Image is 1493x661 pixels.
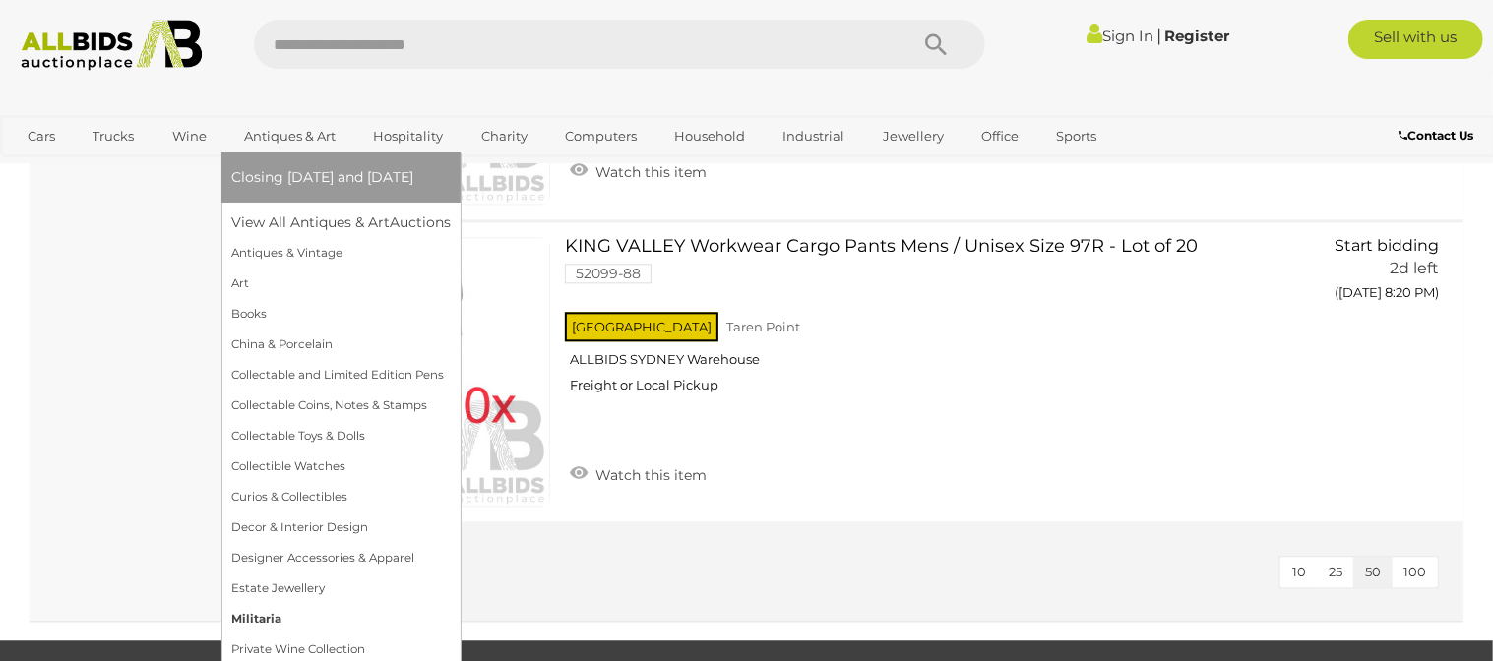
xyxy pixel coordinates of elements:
[1278,237,1444,312] a: Start bidding 2d left ([DATE] 8:20 PM)
[1348,20,1483,59] a: Sell with us
[870,120,957,152] a: Jewellery
[1292,564,1306,579] span: 10
[1087,27,1153,45] a: Sign In
[771,120,858,152] a: Industrial
[1403,564,1426,579] span: 100
[231,120,348,152] a: Antiques & Art
[1392,557,1438,587] button: 100
[159,120,219,152] a: Wine
[1353,557,1393,587] button: 50
[1044,120,1110,152] a: Sports
[552,120,650,152] a: Computers
[661,120,758,152] a: Household
[11,20,213,71] img: Allbids.com.au
[15,152,180,185] a: [GEOGRAPHIC_DATA]
[1317,557,1354,587] button: 25
[1329,564,1342,579] span: 25
[1164,27,1229,45] a: Register
[968,120,1031,152] a: Office
[1156,25,1161,46] span: |
[1280,557,1318,587] button: 10
[360,120,456,152] a: Hospitality
[15,120,68,152] a: Cars
[1365,564,1381,579] span: 50
[887,20,985,69] button: Search
[591,163,707,181] span: Watch this item
[591,466,707,484] span: Watch this item
[1335,236,1439,255] span: Start bidding
[565,458,712,488] a: Watch this item
[80,120,147,152] a: Trucks
[580,237,1249,409] a: KING VALLEY Workwear Cargo Pants Mens / Unisex Size 97R - Lot of 20 52099-88 [GEOGRAPHIC_DATA] Ta...
[565,155,712,185] a: Watch this item
[1399,125,1478,147] a: Contact Us
[1399,128,1473,143] b: Contact Us
[468,120,540,152] a: Charity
